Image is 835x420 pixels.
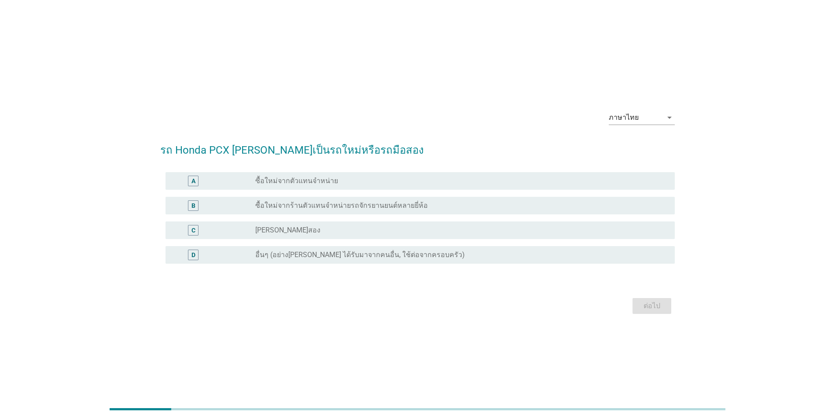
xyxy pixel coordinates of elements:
h2: รถ Honda PCX [PERSON_NAME]เป็นรถใหม่หรือรถมือสอง [160,133,675,158]
div: D [191,251,195,260]
label: ซื้อใหม่จากร้านตัวแทนจำหน่ายรถจักรยานยนต์หลายยี่ห้อ [255,201,428,210]
label: [PERSON_NAME]สอง [255,226,320,235]
div: C [191,226,195,235]
div: B [191,201,195,210]
i: arrow_drop_down [664,112,675,123]
label: ซื้อใหม่จากตัวแทนจำหน่าย [255,177,338,185]
label: อื่นๆ (อย่าง[PERSON_NAME] ได้รับมาจากคนอื่น, ใช้ต่อจากครอบครัว) [255,251,465,259]
div: ภาษาไทย [609,114,639,122]
div: A [191,177,195,186]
